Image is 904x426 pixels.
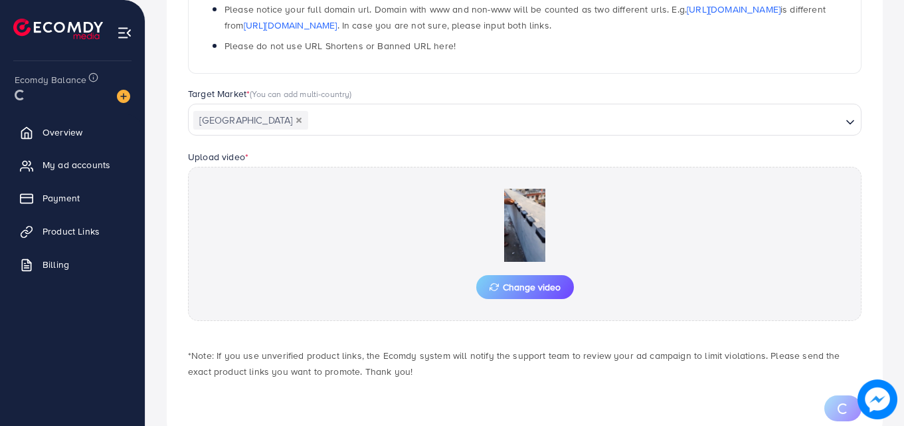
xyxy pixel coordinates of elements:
div: Search for option [188,104,861,136]
span: Billing [43,258,69,271]
span: Change video [490,282,561,292]
a: [URL][DOMAIN_NAME] [244,19,337,32]
a: [URL][DOMAIN_NAME] [687,3,780,16]
a: My ad accounts [10,152,135,178]
span: My ad accounts [43,158,110,171]
a: Payment [10,185,135,211]
span: Please notice your full domain url. Domain with www and non-www will be counted as two different ... [225,3,826,31]
span: [GEOGRAPHIC_DATA] [193,111,308,130]
span: Product Links [43,225,100,238]
img: menu [117,25,132,41]
span: Please do not use URL Shortens or Banned URL here! [225,39,456,53]
span: Ecomdy Balance [15,73,86,86]
a: Product Links [10,218,135,245]
img: image [861,383,894,416]
label: Target Market [188,87,352,100]
label: Upload video [188,150,248,163]
img: logo [13,19,103,39]
a: Billing [10,251,135,278]
span: Payment [43,191,80,205]
button: Deselect Pakistan [296,117,302,124]
input: Search for option [310,110,840,131]
p: *Note: If you use unverified product links, the Ecomdy system will notify the support team to rev... [188,348,861,379]
img: Preview Image [458,189,591,262]
span: Overview [43,126,82,139]
span: (You can add multi-country) [250,88,351,100]
a: Overview [10,119,135,146]
button: Change video [476,275,574,299]
img: image [117,90,130,103]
